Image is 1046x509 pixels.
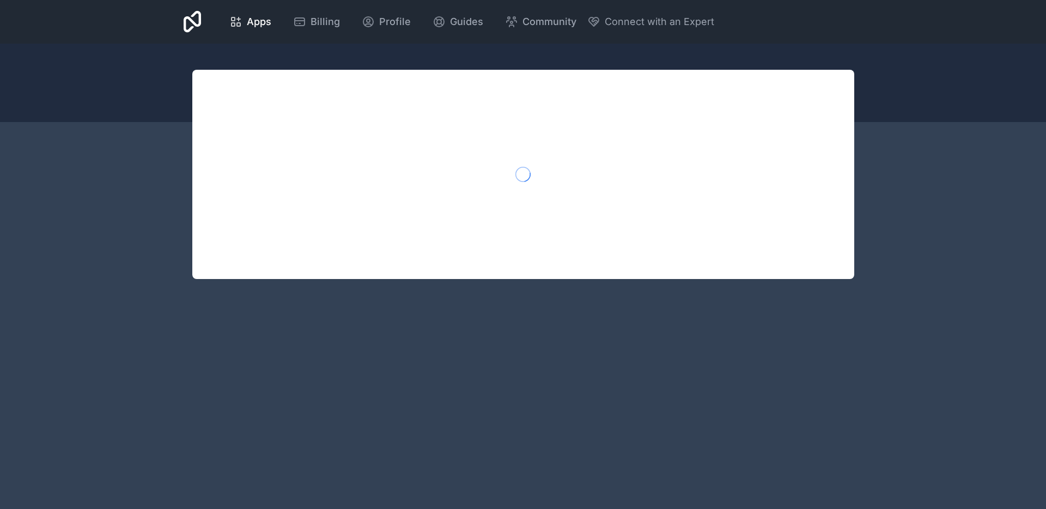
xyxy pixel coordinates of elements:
span: Connect with an Expert [605,14,714,29]
a: Community [496,10,585,34]
span: Billing [311,14,340,29]
span: Community [522,14,576,29]
a: Profile [353,10,419,34]
span: Guides [450,14,483,29]
a: Apps [221,10,280,34]
span: Apps [247,14,271,29]
span: Profile [379,14,411,29]
button: Connect with an Expert [587,14,714,29]
a: Billing [284,10,349,34]
a: Guides [424,10,492,34]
